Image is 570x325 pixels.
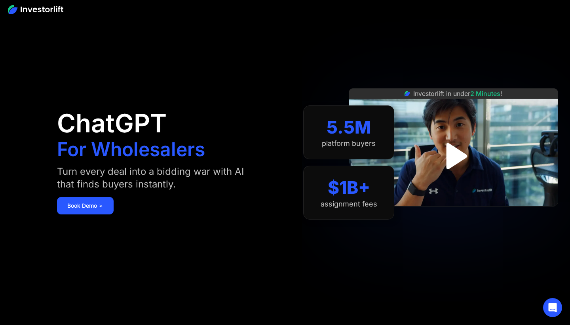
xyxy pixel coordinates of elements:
a: Book Demo ➢ [57,197,114,214]
div: Turn every deal into a bidding war with AI that finds buyers instantly. [57,165,260,191]
span: 2 Minutes [470,90,500,97]
div: platform buyers [322,139,376,148]
div: 5.5M [327,117,371,138]
div: Open Intercom Messenger [543,298,562,317]
h1: ChatGPT [57,111,167,136]
h1: For Wholesalers [57,140,205,159]
iframe: Customer reviews powered by Trustpilot [394,210,513,220]
a: open lightbox [430,132,477,180]
div: Investorlift in under ! [413,89,502,98]
div: assignment fees [321,200,377,208]
div: $1B+ [328,177,370,198]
